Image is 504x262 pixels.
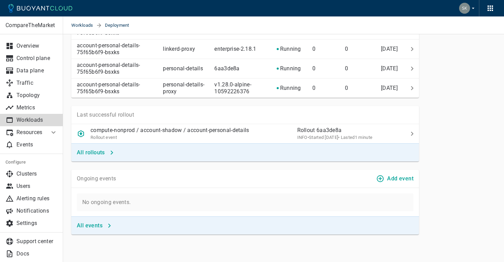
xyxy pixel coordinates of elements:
[16,92,58,99] p: Topology
[77,62,157,75] p: account-personal-details-75f65b6f9-bsxks
[16,104,58,111] p: Metrics
[381,46,398,52] relative-time: [DATE]
[77,222,103,229] h4: All events
[16,220,58,227] p: Settings
[16,55,58,62] p: Control plane
[280,65,301,72] p: Running
[16,80,58,86] p: Traffic
[214,46,256,52] p: enterprise-2.18.1
[345,85,376,92] p: 0
[375,172,416,185] button: Add event
[5,22,57,29] p: CompareTheMarket
[16,117,58,123] p: Workloads
[338,135,372,140] span: • Lasted 1 minute
[16,195,58,202] p: Alerting rules
[5,159,58,165] h5: Configure
[91,127,249,134] p: compute-nonprod / account-shadow / account-personal-details
[77,81,157,95] p: account-personal-details-75f65b6f9-bsxks
[381,46,398,52] span: Wed, 27 Aug 2025 19:06:06 GMT+1 / Wed, 27 Aug 2025 18:06:06 UTC
[345,65,376,72] p: 0
[312,85,339,92] p: 0
[297,135,308,140] span: INFO
[77,175,116,182] p: Ongoing events
[77,111,134,118] p: Last successful rollout
[163,81,209,95] p: personal-details-proxy
[214,81,251,95] p: v1.28.0-alpine-10592226376
[16,238,58,245] p: Support center
[91,135,117,140] span: Rollout event
[16,207,58,214] p: Notifications
[280,46,301,52] p: Running
[325,135,338,140] relative-time: [DATE]
[74,146,117,159] button: All rollouts
[387,175,413,182] h4: Add event
[16,43,58,49] p: Overview
[297,127,392,134] p: Rollout 6aa3de8a
[163,46,209,52] p: linkerd-proxy
[16,250,58,257] p: Docs
[381,85,398,91] span: Wed, 27 Aug 2025 19:06:10 GMT+1 / Wed, 27 Aug 2025 18:06:10 UTC
[312,65,339,72] p: 0
[214,65,239,72] p: 6aa3de8a
[77,149,105,156] h4: All rollouts
[77,42,157,56] p: account-personal-details-75f65b6f9-bsxks
[381,85,398,91] relative-time: [DATE]
[16,170,58,177] p: Clusters
[381,65,398,72] relative-time: [DATE]
[308,135,338,140] span: Mon, 25 Aug 2025 12:00:16 GMT+1 / Mon, 25 Aug 2025 11:00:16 UTC
[16,183,58,190] p: Users
[16,67,58,74] p: Data plane
[74,149,117,155] a: All rollouts
[105,16,137,34] span: Deployment
[16,141,58,148] p: Events
[163,65,209,72] p: personal-details
[77,193,413,211] p: No ongoing events.
[312,46,339,52] p: 0
[74,222,115,228] a: All events
[16,129,44,136] p: Resources
[459,3,470,14] img: Sailaja kotamraju
[74,219,115,232] button: All events
[345,46,376,52] p: 0
[381,65,398,72] span: Wed, 27 Aug 2025 19:06:08 GMT+1 / Wed, 27 Aug 2025 18:06:08 UTC
[280,85,301,92] p: Running
[71,16,96,34] a: Workloads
